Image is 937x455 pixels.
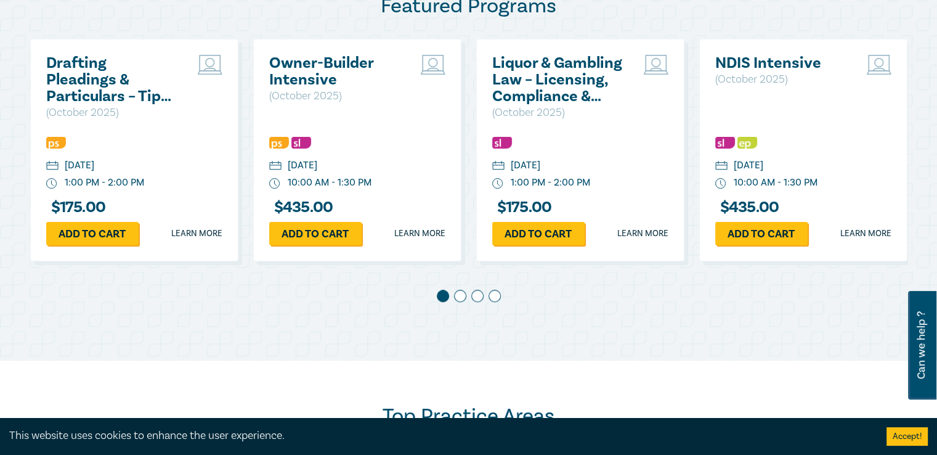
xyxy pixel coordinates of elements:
[492,161,505,172] img: calendar
[715,161,728,172] img: calendar
[46,105,179,121] p: ( October 2025 )
[269,161,282,172] img: calendar
[46,222,139,245] a: Add to cart
[715,178,726,189] img: watch
[492,137,512,149] img: Substantive Law
[9,428,868,444] div: This website uses cookies to enhance the user experience.
[511,158,540,173] div: [DATE]
[394,227,445,240] a: Learn more
[46,55,179,105] a: Drafting Pleadings & Particulars – Tips & Traps
[30,404,907,428] h2: Top Practice Areas
[288,158,317,173] div: [DATE]
[737,137,757,149] img: Ethics & Professional Responsibility
[46,161,59,172] img: calendar
[715,137,735,149] img: Substantive Law
[269,55,402,88] a: Owner-Builder Intensive
[734,176,817,190] div: 10:00 AM - 1:30 PM
[492,178,503,189] img: watch
[617,227,668,240] a: Learn more
[291,137,311,149] img: Substantive Law
[492,222,585,245] a: Add to cart
[915,298,927,392] span: Can we help ?
[46,178,57,189] img: watch
[867,55,891,75] img: Live Stream
[269,199,333,216] h3: $ 435.00
[65,158,94,173] div: [DATE]
[421,55,445,75] img: Live Stream
[269,222,362,245] a: Add to cart
[840,227,891,240] a: Learn more
[715,222,808,245] a: Add to cart
[288,176,371,190] div: 10:00 AM - 1:30 PM
[269,137,289,149] img: Professional Skills
[492,55,625,105] a: Liquor & Gambling Law – Licensing, Compliance & Regulations
[492,199,552,216] h3: $ 175.00
[46,199,106,216] h3: $ 175.00
[492,105,625,121] p: ( October 2025 )
[65,176,144,190] div: 1:00 PM - 2:00 PM
[46,137,66,149] img: Professional Skills
[715,55,848,72] a: NDIS Intensive
[198,55,222,75] img: Live Stream
[511,176,590,190] div: 1:00 PM - 2:00 PM
[715,72,848,88] p: ( October 2025 )
[886,427,928,446] button: Accept cookies
[269,88,402,104] p: ( October 2025 )
[734,158,763,173] div: [DATE]
[171,227,222,240] a: Learn more
[644,55,668,75] img: Live Stream
[269,178,280,189] img: watch
[715,199,779,216] h3: $ 435.00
